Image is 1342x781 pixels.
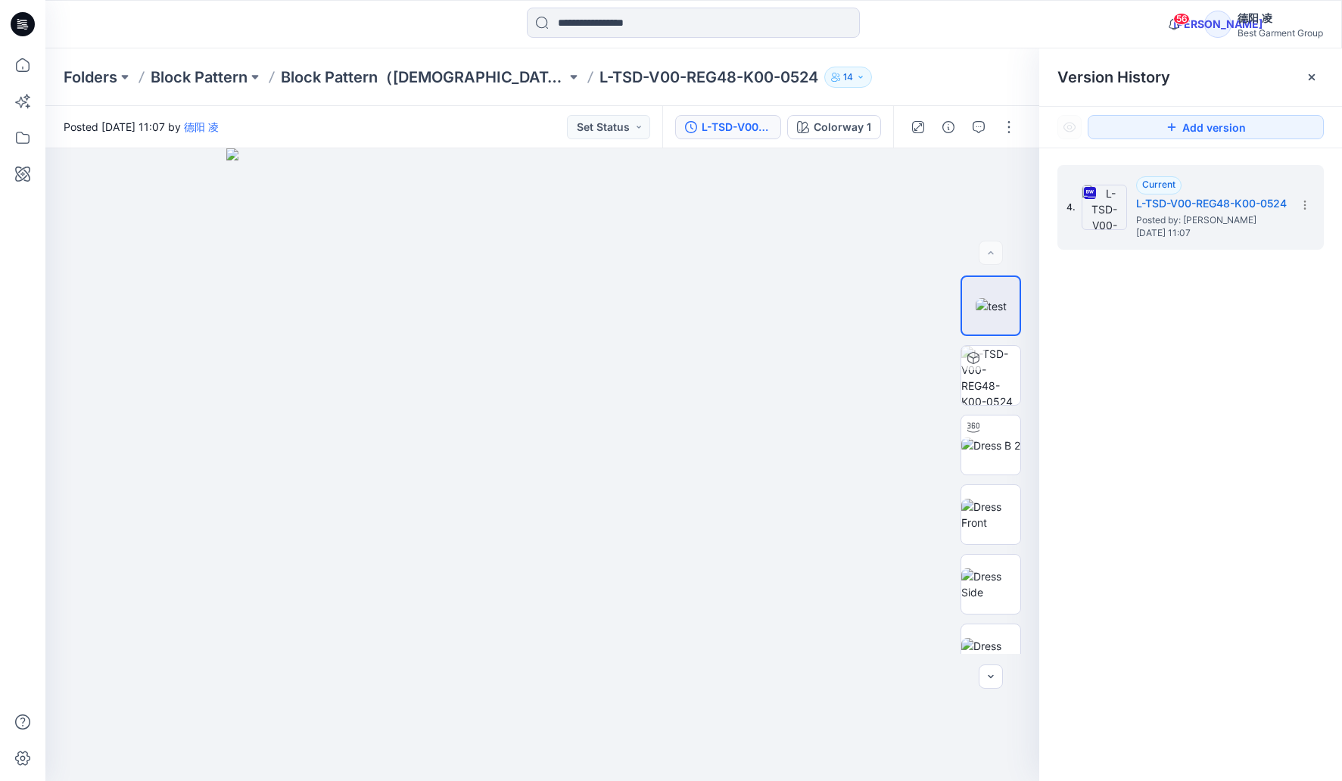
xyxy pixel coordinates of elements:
button: 14 [824,67,872,88]
img: Dress Front [961,499,1020,531]
div: Colorway 1 [814,119,871,135]
button: Add version [1088,115,1324,139]
img: L-TSD-V00-REG48-K00-0524 Colorway 1 [961,346,1020,405]
span: Version History [1057,68,1170,86]
div: L-TSD-V00-REG48-K00-0524 [702,119,771,135]
img: Dress B 2 [961,437,1020,453]
a: Block Pattern（[DEMOGRAPHIC_DATA]） [281,67,566,88]
a: Block Pattern [151,67,248,88]
a: Folders [64,67,117,88]
div: 德阳 凌 [1238,9,1323,27]
div: Best Garment Group [1238,27,1323,39]
img: L-TSD-V00-REG48-K00-0524 [1082,185,1127,230]
p: 14 [843,69,853,86]
span: Posted [DATE] 11:07 by [64,119,219,135]
span: [DATE] 11:07 [1136,228,1288,238]
button: Details [936,115,961,139]
img: Dress Back [961,638,1020,670]
h5: L-TSD-V00-REG48-K00-0524 [1136,194,1288,213]
button: Colorway 1 [787,115,881,139]
button: L-TSD-V00-REG48-K00-0524 [675,115,781,139]
span: 56 [1173,13,1190,25]
div: [PERSON_NAME] [1204,11,1231,38]
img: test [976,298,1007,314]
button: Show Hidden Versions [1057,115,1082,139]
span: 4. [1066,201,1076,214]
img: eyJhbGciOiJIUzI1NiIsImtpZCI6IjAiLCJzbHQiOiJzZXMiLCJ0eXAiOiJKV1QifQ.eyJkYXRhIjp7InR5cGUiOiJzdG9yYW... [226,148,859,781]
a: 德阳 凌 [184,120,219,133]
span: Posted by: 德阳 凌 [1136,213,1288,228]
p: L-TSD-V00-REG48-K00-0524 [599,67,818,88]
button: Close [1306,71,1318,83]
img: Dress Side [961,568,1020,600]
span: Current [1142,179,1175,190]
